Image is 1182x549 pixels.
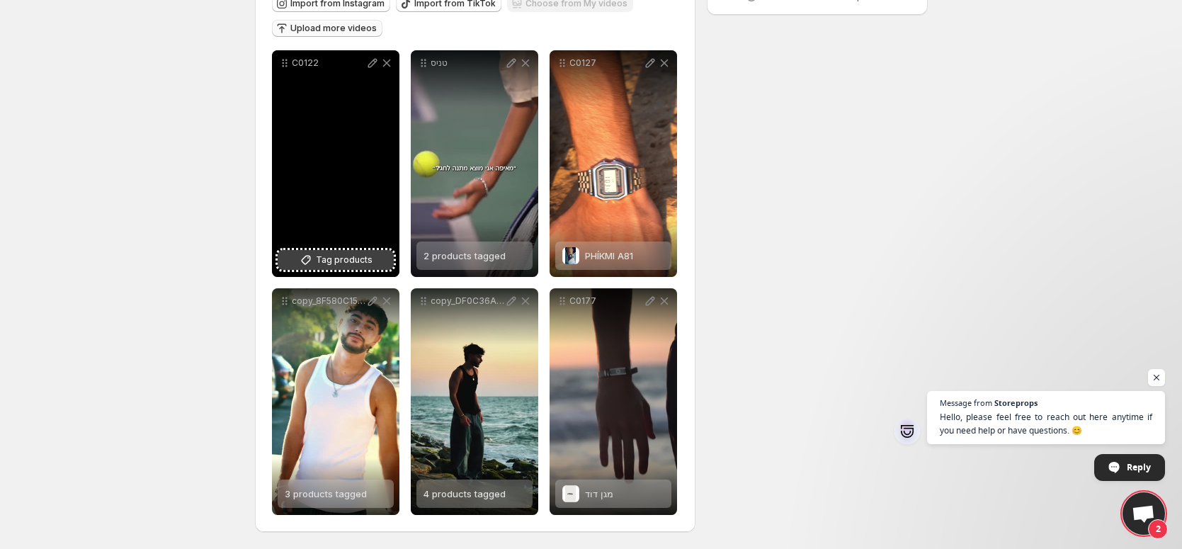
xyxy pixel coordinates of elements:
span: מגן דוד [585,488,613,499]
p: copy_DF0C36A0-F0D1-4209-919A-7FB37F961D37 [431,295,504,307]
p: C0127 [569,57,643,69]
span: Tag products [316,253,373,267]
span: Storeprops [994,399,1038,407]
span: 2 [1148,519,1168,539]
span: Hello, please feel free to reach out here anytime if you need help or have questions. 😊 [940,410,1152,437]
button: Upload more videos [272,20,382,37]
span: Upload more videos [290,23,377,34]
span: 3 products tagged [285,488,367,499]
span: PHÍKMI A81 [585,250,633,261]
div: C0177מגן דודמגן דוד [550,288,677,515]
div: C0127PHÍKMI A81PHÍKMI A81 [550,50,677,277]
div: copy_8F580C15-B4DC-4FD3-B4AF-F72A52D571B63 products tagged [272,288,399,515]
p: C0177 [569,295,643,307]
div: טניס2 products tagged [411,50,538,277]
button: Tag products [278,250,394,270]
div: C0122Tag products [272,50,399,277]
div: copy_DF0C36A0-F0D1-4209-919A-7FB37F961D374 products tagged [411,288,538,515]
span: Message from [940,399,992,407]
span: 4 products tagged [424,488,506,499]
p: טניס [431,57,504,69]
p: C0122 [292,57,365,69]
span: 2 products tagged [424,250,506,261]
p: copy_8F580C15-B4DC-4FD3-B4AF-F72A52D571B6 [292,295,365,307]
span: Reply [1127,455,1151,480]
div: Open chat [1123,492,1165,535]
